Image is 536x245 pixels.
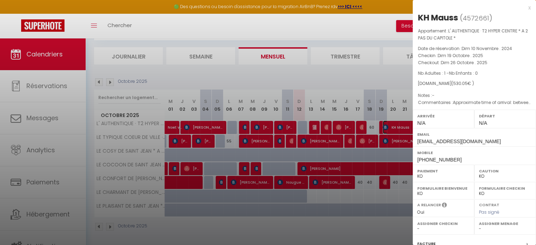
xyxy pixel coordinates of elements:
[463,14,489,23] span: 4572661
[479,202,499,207] label: Contrat
[479,209,499,215] span: Pas signé
[417,149,531,156] label: Mobile
[418,80,531,87] div: [DOMAIN_NAME]
[417,112,470,120] label: Arrivée
[417,157,462,163] span: [PHONE_NUMBER]
[413,4,531,12] div: x
[417,131,531,138] label: Email
[479,220,531,227] label: Assigner Menage
[418,27,531,42] p: Appartement :
[418,45,531,52] p: Date de réservation :
[442,202,447,210] i: Sélectionner OUI si vous souhaiter envoyer les séquences de messages post-checkout
[417,202,441,208] label: A relancer
[451,80,474,86] span: ( € )
[417,167,470,174] label: Paiement
[417,185,470,192] label: Formulaire Bienvenue
[449,70,478,76] span: Nb Enfants : 0
[432,92,435,98] span: -
[418,92,531,99] p: Notes :
[479,185,531,192] label: Formulaire Checkin
[418,59,531,66] p: Checkout :
[441,60,487,66] span: Dim 26 Octobre . 2025
[460,13,492,23] span: ( )
[479,120,487,126] span: N/A
[453,80,468,86] span: 530.05
[417,120,425,126] span: N/A
[438,53,483,59] span: Dim 19 Octobre . 2025
[418,52,531,59] p: Checkin :
[418,99,531,106] p: Commentaires :
[418,12,458,23] div: KH Mauss
[417,220,470,227] label: Assigner Checkin
[418,70,478,76] span: Nb Adultes : 1 -
[462,45,512,51] span: Dim 10 Novembre . 2024
[479,112,531,120] label: Départ
[418,28,528,41] span: L' AUTHENTIQUE · T2 HYPER CENTRE * A 2 PAS DU CAPITOLE *
[417,139,501,144] span: [EMAIL_ADDRESS][DOMAIN_NAME]
[479,167,531,174] label: Caution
